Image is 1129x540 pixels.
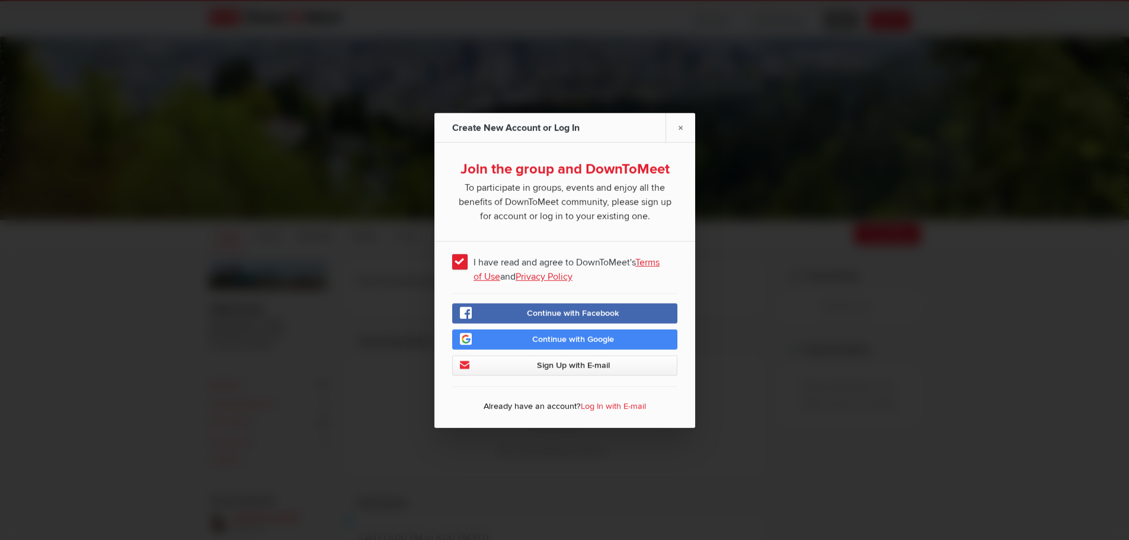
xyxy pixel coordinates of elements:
[527,308,619,318] span: Continue with Facebook
[516,270,573,282] a: Privacy Policy
[452,113,583,142] div: Create New Account or Log In
[452,178,677,223] span: To participate in groups, events and enjoy all the benefits of DownToMeet community, please sign ...
[532,334,614,344] span: Continue with Google
[452,355,677,375] a: Sign Up with E-mail
[452,397,677,418] p: Already have an account?
[452,303,677,323] a: Continue with Facebook
[536,360,609,370] span: Sign Up with E-mail
[452,250,677,271] span: I have read and agree to DownToMeet's and
[452,160,677,178] div: Join the group and DownToMeet
[474,256,660,282] a: Terms of Use
[581,401,646,411] a: Log In with E-mail
[666,113,695,142] a: ×
[452,329,677,349] a: Continue with Google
